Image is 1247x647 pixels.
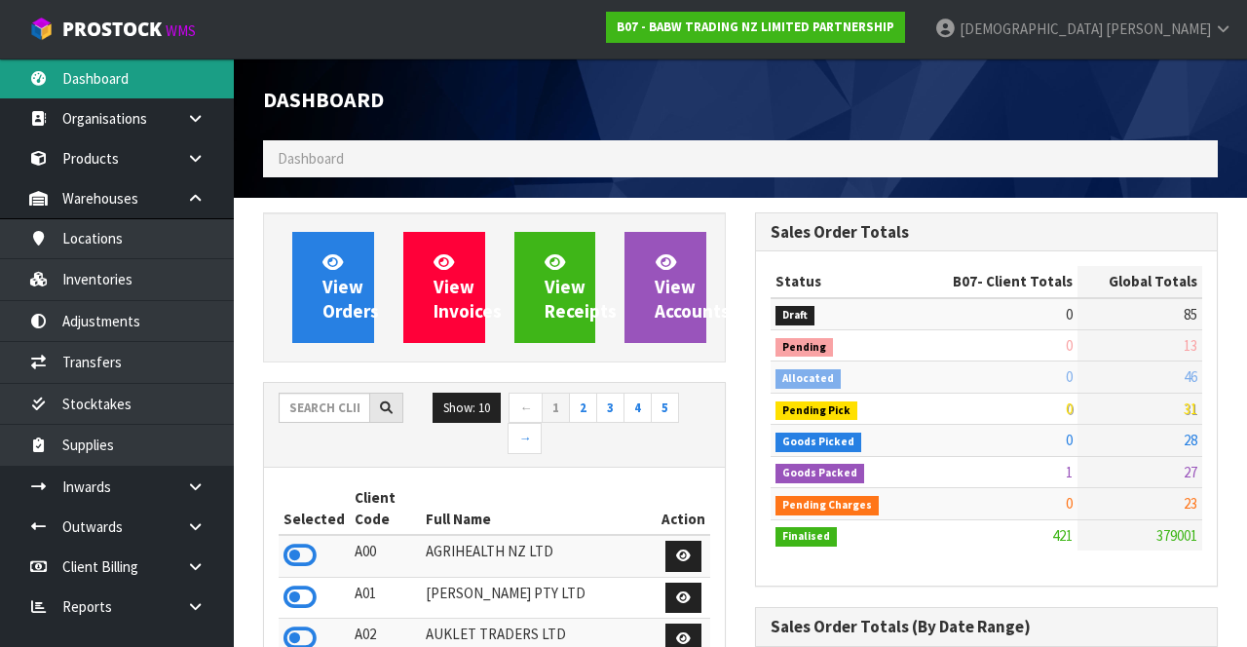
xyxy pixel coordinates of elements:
span: Allocated [775,369,841,389]
span: 0 [1066,400,1073,418]
span: View Invoices [434,250,502,323]
nav: Page navigation [509,393,710,458]
a: ViewAccounts [624,232,706,343]
span: Draft [775,306,814,325]
img: cube-alt.png [29,17,54,41]
small: WMS [166,21,196,40]
span: 31 [1184,400,1197,418]
td: AGRIHEALTH NZ LTD [421,535,657,577]
span: 0 [1066,431,1073,449]
span: Goods Packed [775,464,864,483]
span: B07 [953,272,977,290]
a: ViewOrders [292,232,374,343]
span: Goods Picked [775,433,861,452]
span: ProStock [62,17,162,42]
td: A01 [350,577,421,619]
span: 23 [1184,494,1197,513]
span: Dashboard [263,86,384,113]
h3: Sales Order Totals (By Date Range) [771,618,1202,636]
a: B07 - BABW TRADING NZ LIMITED PARTNERSHIP [606,12,905,43]
span: [PERSON_NAME] [1106,19,1211,38]
strong: B07 - BABW TRADING NZ LIMITED PARTNERSHIP [617,19,894,35]
span: View Accounts [655,250,730,323]
td: A00 [350,535,421,577]
span: 421 [1052,526,1073,545]
th: Selected [279,482,350,535]
span: 0 [1066,494,1073,513]
span: 0 [1066,305,1073,323]
a: ViewInvoices [403,232,485,343]
th: Full Name [421,482,657,535]
span: 13 [1184,336,1197,355]
span: 0 [1066,367,1073,386]
a: ← [509,393,543,424]
button: Show: 10 [433,393,501,424]
td: [PERSON_NAME] PTY LTD [421,577,657,619]
a: ViewReceipts [514,232,596,343]
th: Global Totals [1077,266,1202,297]
input: Search clients [279,393,370,423]
a: 3 [596,393,624,424]
th: Action [657,482,710,535]
span: Pending Pick [775,401,857,421]
a: 4 [623,393,652,424]
span: View Orders [322,250,379,323]
th: Client Code [350,482,421,535]
th: - Client Totals [913,266,1077,297]
span: 1 [1066,463,1073,481]
span: Pending [775,338,833,358]
th: Status [771,266,913,297]
span: View Receipts [545,250,617,323]
span: 46 [1184,367,1197,386]
a: 1 [542,393,570,424]
span: 28 [1184,431,1197,449]
span: Finalised [775,527,837,547]
span: [DEMOGRAPHIC_DATA] [960,19,1103,38]
span: 379001 [1156,526,1197,545]
span: 0 [1066,336,1073,355]
a: → [508,423,542,454]
span: Pending Charges [775,496,879,515]
span: Dashboard [278,149,344,168]
span: 27 [1184,463,1197,481]
a: 5 [651,393,679,424]
h3: Sales Order Totals [771,223,1202,242]
a: 2 [569,393,597,424]
span: 85 [1184,305,1197,323]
